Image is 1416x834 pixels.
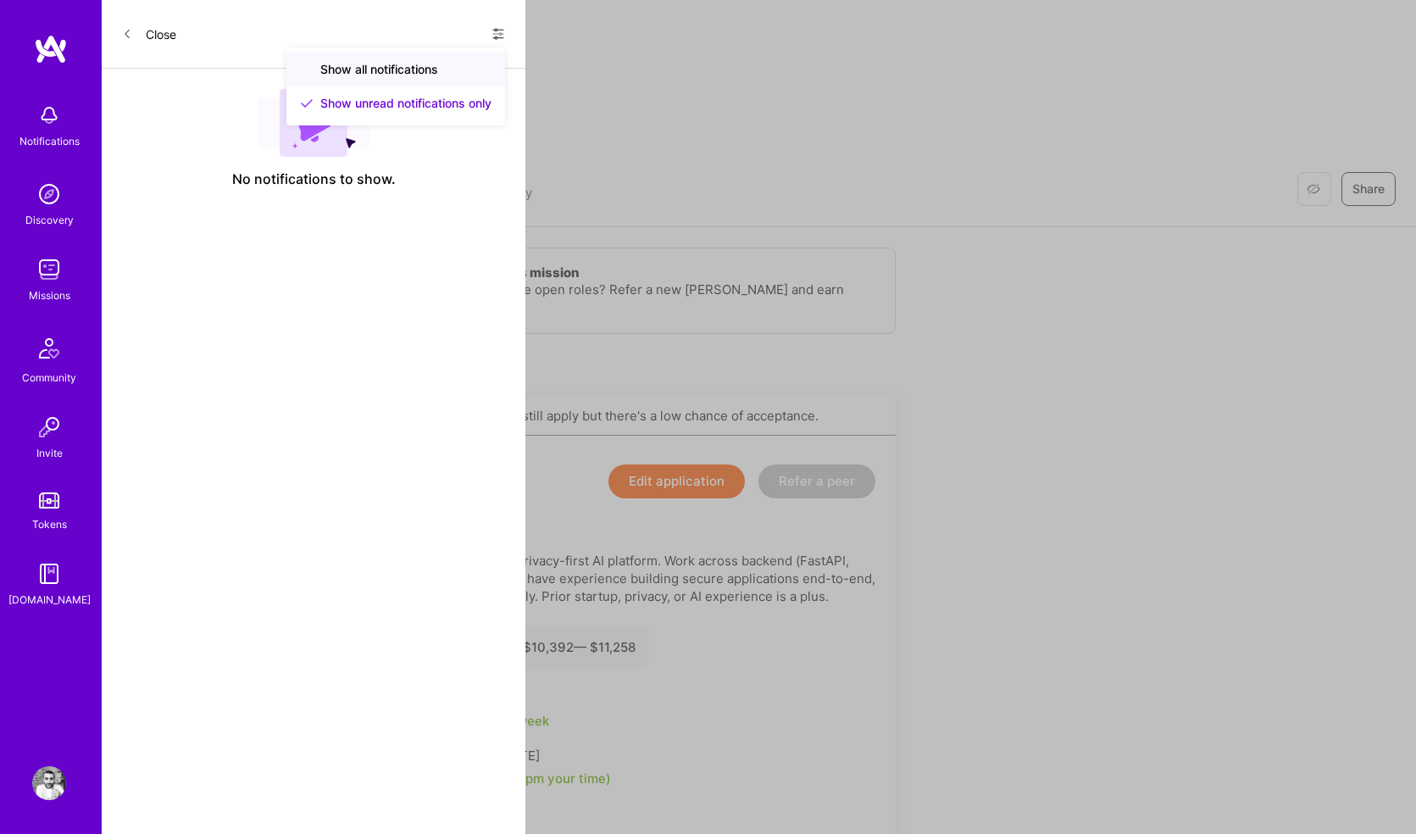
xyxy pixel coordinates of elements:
[39,492,59,509] img: tokens
[320,95,491,112] span: Show unread notifications only
[29,328,69,369] img: Community
[32,410,66,444] img: Invite
[25,211,74,229] div: Discovery
[32,766,66,800] img: User Avatar
[320,61,438,78] span: Show all notifications
[8,591,91,609] div: [DOMAIN_NAME]
[32,177,66,211] img: discovery
[32,515,67,533] div: Tokens
[36,444,63,462] div: Invite
[29,286,70,304] div: Missions
[32,557,66,591] img: guide book
[28,766,70,800] a: User Avatar
[32,253,66,286] img: teamwork
[34,34,68,64] img: logo
[22,369,76,386] div: Community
